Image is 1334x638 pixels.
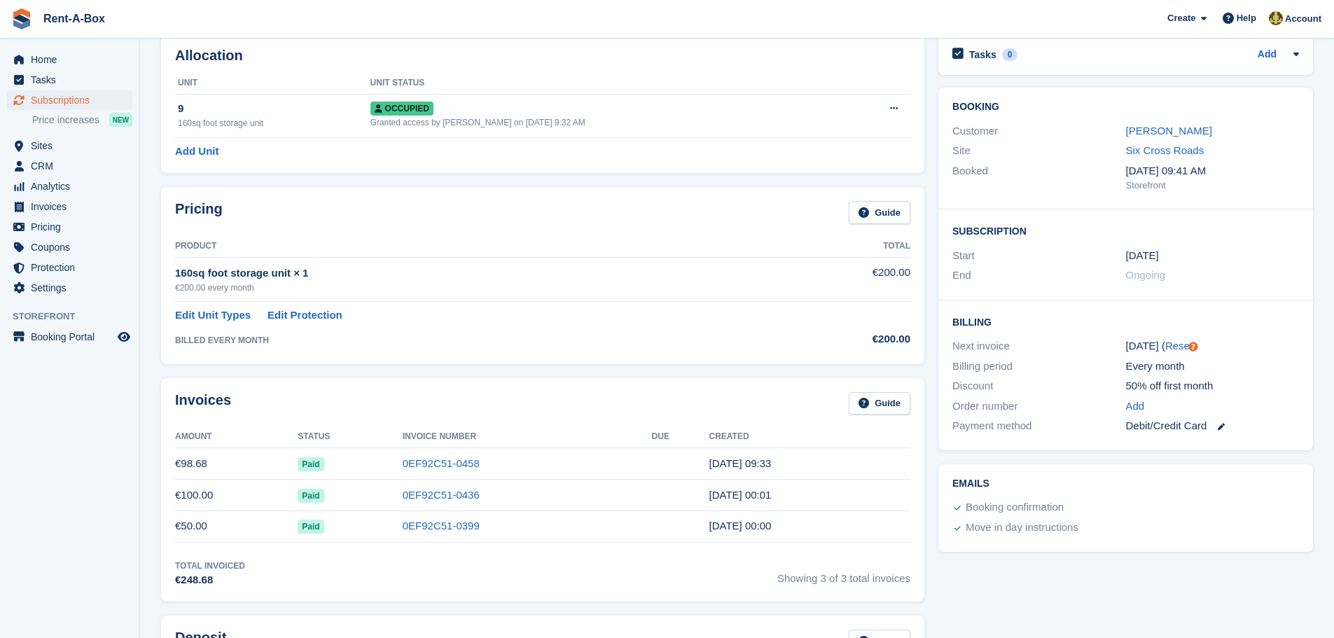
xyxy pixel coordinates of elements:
div: Site [952,143,1125,159]
time: 2025-09-01 08:33:02 UTC [709,457,771,469]
span: Protection [31,258,115,277]
div: Booked [952,163,1125,193]
td: €100.00 [175,480,298,511]
h2: Tasks [969,48,996,61]
span: Storefront [13,310,139,324]
a: menu [7,70,132,90]
div: Booking confirmation [966,499,1064,516]
div: 9 [178,101,370,117]
div: Granted access by [PERSON_NAME] on [DATE] 9:32 AM [370,116,846,129]
a: [PERSON_NAME] [1126,125,1212,137]
a: Reset [1165,340,1193,352]
h2: Invoices [175,392,231,415]
h2: Booking [952,102,1299,113]
div: BILLED EVERY MONTH [175,334,774,347]
th: Due [652,426,709,448]
a: menu [7,258,132,277]
span: Coupons [31,237,115,257]
div: Debit/Credit Card [1126,418,1299,434]
span: Tasks [31,70,115,90]
span: Sites [31,136,115,155]
div: 160sq foot storage unit [178,117,370,130]
th: Product [175,235,774,258]
a: menu [7,136,132,155]
div: Storefront [1126,179,1299,193]
span: Subscriptions [31,90,115,110]
a: Edit Protection [268,307,342,324]
span: Invoices [31,197,115,216]
a: Edit Unit Types [175,307,251,324]
a: Add Unit [175,144,218,160]
a: 0EF92C51-0436 [403,489,480,501]
th: Status [298,426,402,448]
a: Rent-A-Box [38,7,111,30]
a: menu [7,197,132,216]
span: Paid [298,520,324,534]
a: Add [1258,47,1277,63]
span: Settings [31,278,115,298]
div: Move in day instructions [966,520,1078,536]
a: menu [7,327,132,347]
a: menu [7,217,132,237]
span: Booking Portal [31,327,115,347]
span: Analytics [31,176,115,196]
span: Ongoing [1126,269,1166,281]
span: Occupied [370,102,433,116]
div: [DATE] 09:41 AM [1126,163,1299,179]
a: menu [7,176,132,196]
div: End [952,268,1125,284]
div: €200.00 [774,331,910,347]
a: Add [1126,398,1145,415]
img: stora-icon-8386f47178a22dfd0bd8f6a31ec36ba5ce8667c1dd55bd0f319d3a0aa187defe.svg [11,8,32,29]
div: €200.00 every month [175,282,774,294]
div: Discount [952,378,1125,394]
a: Preview store [116,328,132,345]
td: €50.00 [175,511,298,542]
div: Next invoice [952,338,1125,354]
th: Invoice Number [403,426,652,448]
div: NEW [109,113,132,127]
span: Paid [298,457,324,471]
th: Total [774,235,910,258]
td: €98.68 [175,448,298,480]
div: Total Invoiced [175,560,245,572]
a: menu [7,156,132,176]
div: Start [952,248,1125,264]
div: €248.68 [175,572,245,588]
a: Guide [849,392,910,415]
span: Price increases [32,113,99,127]
time: 2025-07-31 23:00:00 UTC [1126,248,1159,264]
div: [DATE] ( ) [1126,338,1299,354]
div: Every month [1126,359,1299,375]
th: Unit Status [370,72,846,95]
span: Paid [298,489,324,503]
span: Create [1167,11,1195,25]
td: €200.00 [774,257,910,301]
h2: Subscription [952,223,1299,237]
h2: Allocation [175,48,910,64]
div: Payment method [952,418,1125,434]
span: Account [1285,12,1321,26]
time: 2025-07-31 23:00:22 UTC [709,520,771,532]
span: Showing 3 of 3 total invoices [777,560,910,588]
span: Pricing [31,217,115,237]
a: menu [7,278,132,298]
div: 50% off first month [1126,378,1299,394]
img: Mairead Collins [1269,11,1283,25]
a: Six Cross Roads [1126,144,1204,156]
div: 160sq foot storage unit × 1 [175,265,774,282]
h2: Emails [952,478,1299,490]
div: Customer [952,123,1125,139]
th: Unit [175,72,370,95]
h2: Billing [952,314,1299,328]
h2: Pricing [175,201,223,224]
a: menu [7,237,132,257]
div: Order number [952,398,1125,415]
div: Tooltip anchor [1187,340,1200,353]
div: Billing period [952,359,1125,375]
span: CRM [31,156,115,176]
time: 2025-08-31 23:01:44 UTC [709,489,771,501]
span: Home [31,50,115,69]
span: Help [1237,11,1256,25]
a: 0EF92C51-0458 [403,457,480,469]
